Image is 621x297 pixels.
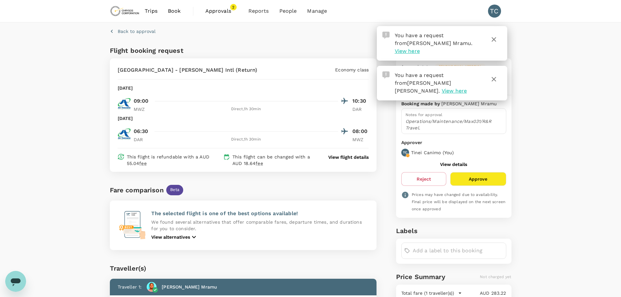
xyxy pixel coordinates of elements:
button: View flight details [328,154,369,160]
span: Reports [248,7,269,15]
button: Reject [401,172,446,186]
div: Fare comparison [110,185,164,195]
span: View here [442,88,467,94]
p: Economy class [335,67,369,73]
h6: Flight booking request [110,45,242,56]
p: MWZ [352,136,369,143]
span: People [279,7,297,15]
span: You have a request from . [395,32,473,46]
p: The selected flight is one of the best options available! [151,210,369,217]
div: Direct , 1h 30min [154,106,338,112]
p: Tinei Canimo ( You ) [411,149,454,156]
span: Book [168,7,181,15]
p: 10:30 [352,97,369,105]
input: Add a label to this booking [413,245,503,256]
button: Total fare (1 traveller(s)) [401,290,462,296]
p: TC [403,150,407,155]
div: Direct , 1h 30min [154,136,338,143]
button: View alternatives [151,233,198,241]
p: [GEOGRAPHIC_DATA] - [PERSON_NAME] Intl (Return) [118,66,258,74]
p: Operations/Maintenance/Max031/R&R Travel. [406,118,502,131]
div: Traveller(s) [110,263,377,274]
p: Traveller 1 : [118,284,142,290]
p: [PERSON_NAME] Mramu [162,284,217,290]
p: Booking made by [401,100,441,107]
p: [PERSON_NAME] Mramu [441,100,497,107]
p: Back to approval [118,28,155,35]
iframe: Button to launch messaging window [5,271,26,292]
p: This flight is refundable with a AUD 55.04 [127,154,221,167]
p: [DATE] [118,85,133,91]
p: This flight can be changed with a AUD 18.64 [232,154,316,167]
h6: Price Summary [396,272,445,282]
span: View here [395,48,420,54]
img: Approval Request [382,71,390,79]
p: DAR [134,136,150,143]
div: TC [488,5,501,18]
span: Prices may have changed due to availability. Final price will be displayed on the next screen onc... [412,192,505,211]
img: TC [118,97,131,110]
img: avatar-66a92a0b57fa5.jpeg [147,282,156,292]
p: [DATE] [118,115,133,122]
p: DAR [352,106,369,112]
p: We found several alternatives that offer comparable fares, departure times, and durations for you... [151,219,369,232]
p: 08:00 [352,127,369,135]
span: fee [256,161,263,166]
span: fee [139,161,146,166]
p: MWZ [134,106,150,112]
button: Approve [450,172,506,186]
span: 2 [230,4,237,10]
p: Total fare (1 traveller(s)) [401,290,454,296]
p: AUD 283.22 [462,290,506,296]
img: TC [118,127,131,141]
img: Chrysos Corporation [110,4,140,18]
button: View details [440,162,467,167]
p: View alternatives [151,234,190,240]
span: Manage [307,7,327,15]
span: Beta [166,187,184,193]
button: Back to approval [110,28,155,35]
p: Approver [401,139,506,146]
span: You have a request from . [395,72,451,94]
span: [PERSON_NAME] Mramu [407,40,471,46]
span: Notes for approval [406,112,443,117]
span: [PERSON_NAME] [PERSON_NAME] [395,80,451,94]
img: Approval Request [382,32,390,39]
p: 09:00 [134,97,149,105]
span: Not charged yet [480,275,511,279]
p: 06:30 [134,127,148,135]
h6: Labels [396,226,511,236]
span: Trips [145,7,157,15]
span: Approvals [205,7,238,15]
